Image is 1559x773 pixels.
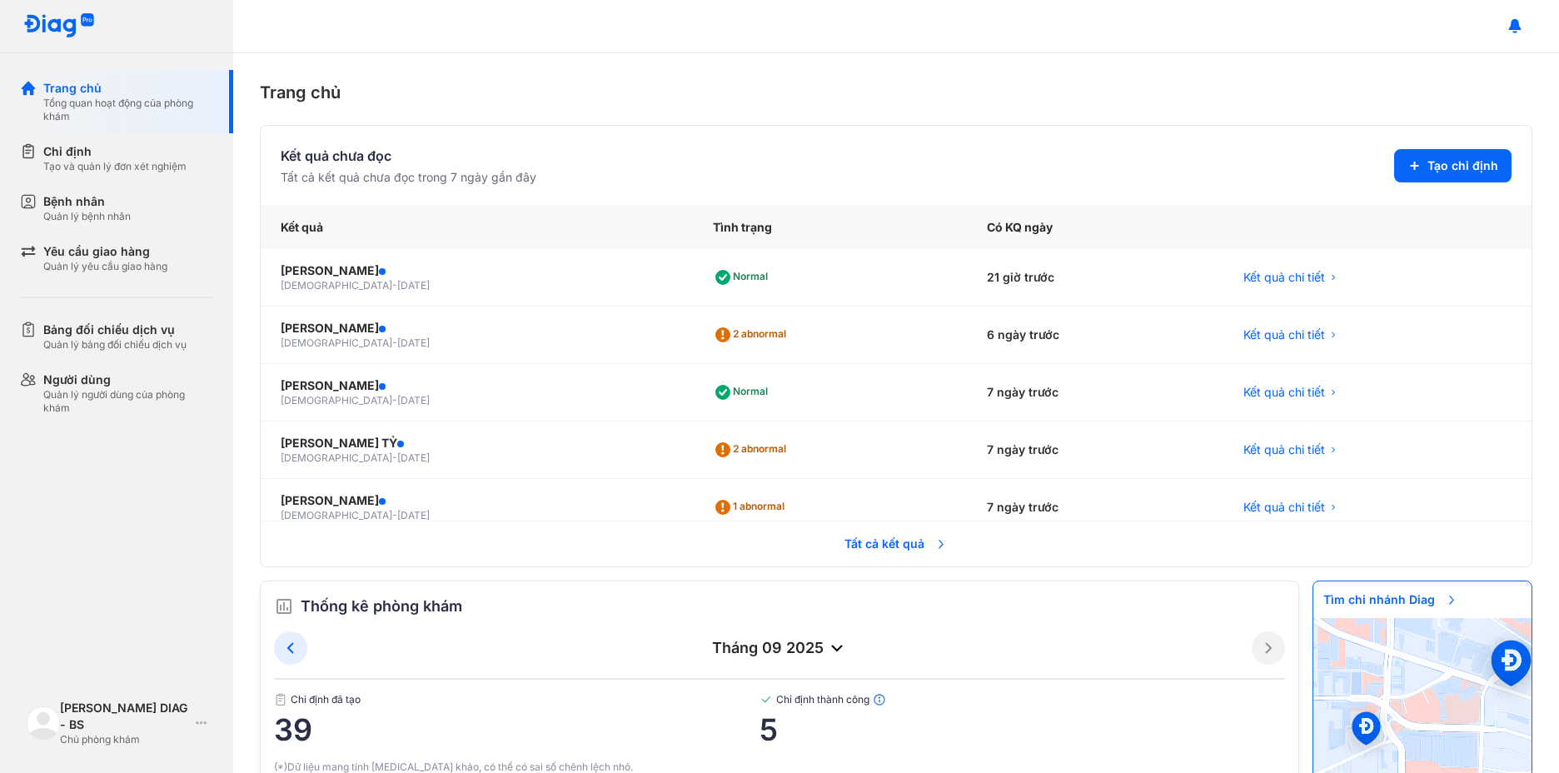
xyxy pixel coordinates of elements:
span: 39 [274,713,760,746]
span: Kết quả chi tiết [1243,384,1325,401]
div: Chủ phòng khám [60,733,189,746]
span: Tất cả kết quả [834,526,958,562]
button: Tạo chỉ định [1394,149,1512,182]
div: Trang chủ [260,80,1532,105]
span: Thống kê phòng khám [301,595,462,618]
div: 21 giờ trước [967,249,1223,307]
span: - [392,279,397,292]
span: [DEMOGRAPHIC_DATA] [281,394,392,406]
div: Bệnh nhân [43,193,131,210]
div: 7 ngày trước [967,421,1223,479]
span: Kết quả chi tiết [1243,269,1325,286]
div: Trang chủ [43,80,213,97]
div: 7 ngày trước [967,364,1223,421]
div: Tạo và quản lý đơn xét nghiệm [43,160,187,173]
span: - [392,509,397,521]
span: Tìm chi nhánh Diag [1313,581,1468,618]
span: Kết quả chi tiết [1243,499,1325,516]
span: [DATE] [397,337,430,349]
span: - [392,451,397,464]
div: [PERSON_NAME] [281,320,673,337]
div: [PERSON_NAME] TỶ [281,435,673,451]
div: tháng 09 2025 [307,638,1252,658]
span: - [392,394,397,406]
span: [DEMOGRAPHIC_DATA] [281,451,392,464]
img: document.50c4cfd0.svg [274,693,287,706]
div: Normal [713,379,775,406]
div: Tổng quan hoạt động của phòng khám [43,97,213,123]
span: Kết quả chi tiết [1243,327,1325,343]
img: checked-green.01cc79e0.svg [760,693,773,706]
div: Yêu cầu giao hàng [43,243,167,260]
span: [DEMOGRAPHIC_DATA] [281,509,392,521]
span: [DATE] [397,394,430,406]
div: Normal [713,264,775,291]
div: Tình trạng [693,206,967,249]
img: info.7e716105.svg [873,693,886,706]
div: Kết quả chưa đọc [281,146,536,166]
div: Bảng đối chiếu dịch vụ [43,322,187,338]
span: 5 [760,713,1285,746]
div: Tất cả kết quả chưa đọc trong 7 ngày gần đây [281,169,536,186]
div: [PERSON_NAME] [281,377,673,394]
div: Quản lý bệnh nhân [43,210,131,223]
span: [DEMOGRAPHIC_DATA] [281,337,392,349]
div: Quản lý yêu cầu giao hàng [43,260,167,273]
div: Quản lý người dùng của phòng khám [43,388,213,415]
span: - [392,337,397,349]
div: Người dùng [43,372,213,388]
img: logo [23,13,95,39]
div: Có KQ ngày [967,206,1223,249]
div: [PERSON_NAME] DIAG - BS [60,700,189,733]
div: 7 ngày trước [967,479,1223,536]
div: 1 abnormal [713,494,791,521]
span: Tạo chỉ định [1427,157,1498,174]
span: [DEMOGRAPHIC_DATA] [281,279,392,292]
img: order.5a6da16c.svg [274,596,294,616]
div: Chỉ định [43,143,187,160]
div: [PERSON_NAME] [281,262,673,279]
span: Chỉ định đã tạo [274,693,760,706]
span: Kết quả chi tiết [1243,441,1325,458]
span: [DATE] [397,279,430,292]
div: 2 abnormal [713,436,793,463]
span: [DATE] [397,451,430,464]
div: 2 abnormal [713,322,793,348]
div: Kết quả [261,206,693,249]
img: logo [27,706,60,740]
div: [PERSON_NAME] [281,492,673,509]
span: [DATE] [397,509,430,521]
div: Quản lý bảng đối chiếu dịch vụ [43,338,187,352]
div: 6 ngày trước [967,307,1223,364]
span: Chỉ định thành công [760,693,1285,706]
